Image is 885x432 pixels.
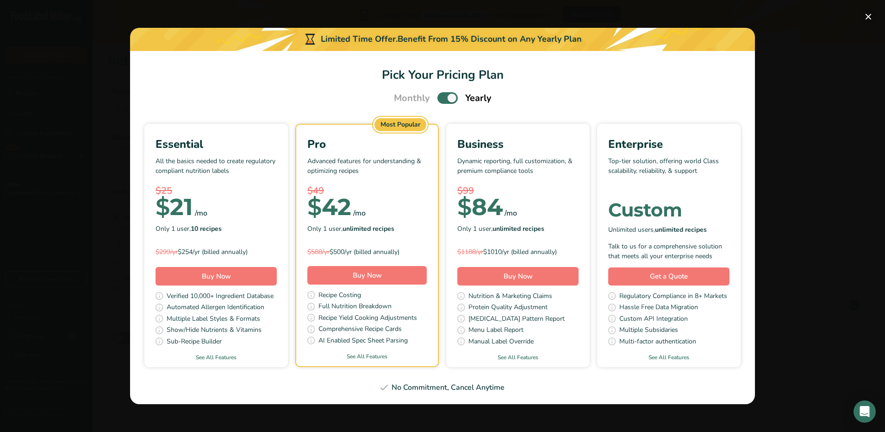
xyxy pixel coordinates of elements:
b: unlimited recipes [492,224,544,233]
button: Buy Now [307,266,427,285]
div: 84 [457,198,503,216]
div: Most Popular [374,118,426,131]
span: $299/yr [156,248,178,256]
span: Verified 10,000+ Ingredient Database [167,291,274,303]
span: AI Enabled Spec Sheet Parsing [318,336,408,347]
span: Buy Now [202,272,231,281]
span: Sub-Recipe Builder [167,337,222,348]
div: Essential [156,136,277,152]
div: $25 [156,184,277,198]
span: Manual Label Override [468,337,534,348]
span: $588/yr [307,248,330,256]
button: Buy Now [156,267,277,286]
span: Regulatory Compliance in 8+ Markets [619,291,727,303]
span: Recipe Costing [318,290,361,302]
span: Nutrition & Marketing Claims [468,291,552,303]
span: Menu Label Report [468,325,524,337]
span: Multi-factor authentication [619,337,696,348]
a: See All Features [144,353,288,362]
div: Pro [307,136,427,152]
h1: Pick Your Pricing Plan [141,66,744,84]
p: Advanced features for understanding & optimizing recipes [307,156,427,184]
span: Show/Hide Nutrients & Vitamins [167,325,262,337]
span: Protein Quality Adjustment [468,302,548,314]
a: See All Features [296,352,438,361]
div: Limited Time Offer. [130,28,755,51]
span: Unlimited users, [608,225,707,235]
div: /mo [505,208,517,219]
span: Automated Allergen Identification [167,302,264,314]
a: See All Features [597,353,741,362]
div: Business [457,136,579,152]
div: /mo [353,208,366,219]
div: /mo [195,208,207,219]
div: No Commitment, Cancel Anytime [141,382,744,393]
button: Buy Now [457,267,579,286]
b: unlimited recipes [655,225,707,234]
span: Buy Now [353,271,382,280]
b: unlimited recipes [343,224,394,233]
a: See All Features [446,353,590,362]
span: Only 1 user, [307,224,394,234]
span: $1188/yr [457,248,483,256]
span: Monthly [394,91,430,105]
div: $254/yr (billed annually) [156,247,277,257]
span: Custom API Integration [619,314,688,325]
span: Only 1 user, [156,224,222,234]
b: 10 recipes [191,224,222,233]
div: $500/yr (billed annually) [307,247,427,257]
p: Top-tier solution, offering world Class scalability, reliability, & support [608,156,729,184]
div: Custom [608,201,729,219]
div: $1010/yr (billed annually) [457,247,579,257]
span: Hassle Free Data Migration [619,302,698,314]
div: Open Intercom Messenger [854,400,876,423]
span: Comprehensive Recipe Cards [318,324,402,336]
span: Buy Now [504,272,533,281]
p: All the basics needed to create regulatory compliant nutrition labels [156,156,277,184]
span: Full Nutrition Breakdown [318,301,392,313]
div: Benefit From 15% Discount on Any Yearly Plan [398,33,582,45]
div: $49 [307,184,427,198]
span: Yearly [465,91,492,105]
span: $ [156,193,170,221]
span: Multiple Label Styles & Formats [167,314,260,325]
div: $99 [457,184,579,198]
span: Multiple Subsidaries [619,325,678,337]
span: Only 1 user, [457,224,544,234]
div: Talk to us for a comprehensive solution that meets all your enterprise needs [608,241,729,261]
span: Recipe Yield Cooking Adjustments [318,313,417,324]
span: $ [457,193,472,221]
div: 42 [307,198,351,216]
a: Get a Quote [608,267,729,286]
span: Get a Quote [650,271,688,282]
div: 21 [156,198,193,216]
span: [MEDICAL_DATA] Pattern Report [468,314,565,325]
span: $ [307,193,322,221]
p: Dynamic reporting, full customization, & premium compliance tools [457,156,579,184]
div: Enterprise [608,136,729,152]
